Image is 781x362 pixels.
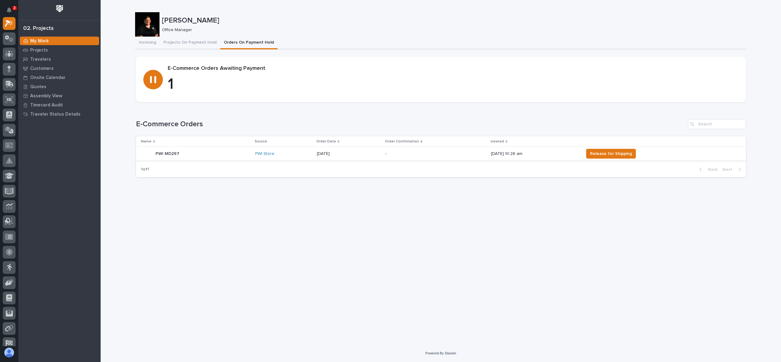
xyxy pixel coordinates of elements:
tr: PWI MD297PWI MD297 PWI Store [DATE]-[DATE] 10:26 amRelease for Shipping [136,147,746,160]
div: 02. Projects [23,25,54,32]
p: - [385,151,486,156]
button: Invoicing [135,37,160,49]
p: [DATE] [317,151,381,156]
input: Search [688,119,746,129]
p: Timecard Audit [30,102,63,108]
button: Projects On Payment Hold [160,37,220,49]
a: Projects [18,45,101,55]
button: Next [720,167,746,172]
p: Order Date [316,138,336,145]
button: Back [694,167,720,172]
a: Powered By Stacker [425,351,456,355]
button: Orders On Payment Hold [220,37,278,49]
button: Release for Shipping [586,149,636,159]
p: 1 of 1 [136,162,154,177]
p: Traveler Status Details [30,112,81,117]
a: Traveler Status Details [18,109,101,119]
p: 1 [168,75,739,94]
a: Customers [18,64,101,73]
button: Notifications [3,4,16,16]
p: [PERSON_NAME] [162,16,744,25]
p: Name [141,138,152,145]
p: Quotes [30,84,46,90]
a: Timecard Audit [18,100,101,109]
a: Assembly View [18,91,101,100]
p: PWI MD297 [156,150,181,156]
a: PWI Store [255,151,274,156]
span: Next [722,167,736,172]
span: Release for Shipping [590,150,632,157]
div: Notifications2 [8,7,16,17]
p: Office Manager [162,27,742,33]
p: created [490,138,504,145]
p: Source [255,138,267,145]
p: My Work [30,38,49,44]
a: Onsite Calendar [18,73,101,82]
p: Travelers [30,57,51,62]
p: Order Confirmation [385,138,419,145]
p: 2 [13,6,16,10]
button: users-avatar [3,346,16,359]
img: Workspace Logo [54,3,65,14]
a: Quotes [18,82,101,91]
span: Back [704,167,718,172]
p: Projects [30,48,48,53]
p: Assembly View [30,93,62,99]
p: [DATE] 10:26 am [491,151,579,156]
h1: E-Commerce Orders [136,120,686,129]
a: Travelers [18,55,101,64]
p: E-Commerce Orders Awaiting Payment [168,65,739,72]
p: Onsite Calendar [30,75,66,81]
p: Customers [30,66,54,71]
a: My Work [18,36,101,45]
